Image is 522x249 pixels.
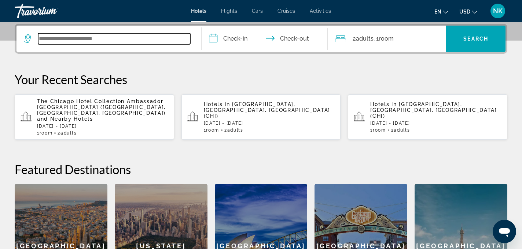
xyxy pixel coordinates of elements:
[493,7,503,15] span: NK
[204,101,330,119] span: [GEOGRAPHIC_DATA], [GEOGRAPHIC_DATA], [GEOGRAPHIC_DATA] (CHI)
[446,26,506,52] button: Search
[15,72,507,87] p: Your Recent Searches
[493,220,516,243] iframe: Button to launch messaging window
[252,8,263,14] a: Cars
[370,101,497,119] span: [GEOGRAPHIC_DATA], [GEOGRAPHIC_DATA], [GEOGRAPHIC_DATA] (CHI)
[15,94,174,140] button: The Chicago Hotel Collection Ambassador [GEOGRAPHIC_DATA] ([GEOGRAPHIC_DATA], [GEOGRAPHIC_DATA], ...
[37,98,166,116] span: The Chicago Hotel Collection Ambassador [GEOGRAPHIC_DATA] ([GEOGRAPHIC_DATA], [GEOGRAPHIC_DATA], ...
[37,124,168,129] p: [DATE] - [DATE]
[434,9,441,15] span: en
[310,8,331,14] a: Activities
[227,128,243,133] span: Adults
[391,128,410,133] span: 2
[181,94,341,140] button: Hotels in [GEOGRAPHIC_DATA], [GEOGRAPHIC_DATA], [GEOGRAPHIC_DATA] (CHI)[DATE] - [DATE]1Room2Adults
[37,116,93,122] span: and Nearby Hotels
[15,1,88,20] a: Travorium
[37,131,52,136] span: 1
[488,3,507,19] button: User Menu
[15,162,507,177] h2: Featured Destinations
[40,131,53,136] span: Room
[370,128,386,133] span: 1
[202,26,328,52] button: Check in and out dates
[459,9,470,15] span: USD
[277,8,295,14] a: Cruises
[373,128,386,133] span: Room
[459,6,477,17] button: Change currency
[204,128,219,133] span: 1
[60,131,77,136] span: Adults
[434,6,448,17] button: Change language
[58,131,77,136] span: 2
[191,8,206,14] a: Hotels
[206,128,219,133] span: Room
[374,34,394,44] span: , 1
[370,101,397,107] span: Hotels in
[16,26,506,52] div: Search widget
[348,94,507,140] button: Hotels in [GEOGRAPHIC_DATA], [GEOGRAPHIC_DATA], [GEOGRAPHIC_DATA] (CHI)[DATE] - [DATE]1Room2Adults
[370,121,501,126] p: [DATE] - [DATE]
[394,128,410,133] span: Adults
[463,36,488,42] span: Search
[356,35,374,42] span: Adults
[204,101,230,107] span: Hotels in
[353,34,374,44] span: 2
[328,26,446,52] button: Travelers: 2 adults, 0 children
[224,128,243,133] span: 2
[204,121,335,126] p: [DATE] - [DATE]
[221,8,237,14] a: Flights
[379,35,394,42] span: Room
